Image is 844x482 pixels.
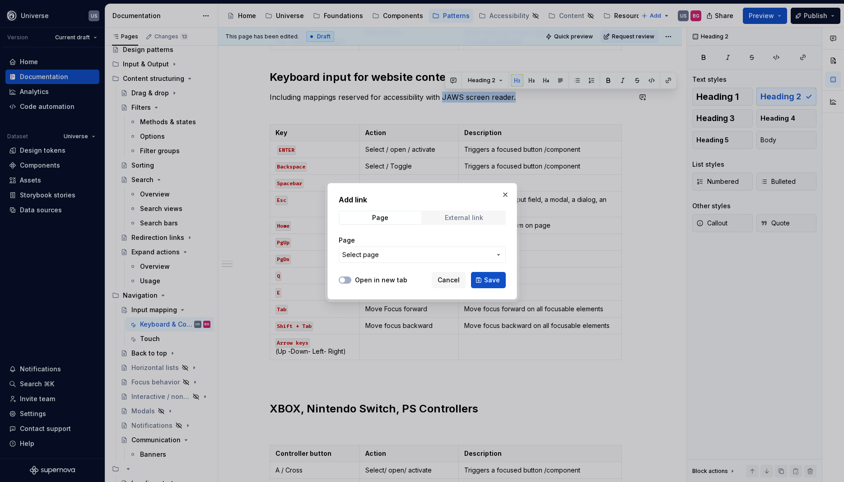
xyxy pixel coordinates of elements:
button: Cancel [432,272,466,288]
h2: Add link [339,194,506,205]
label: Page [339,236,355,245]
div: Page [372,214,388,221]
button: Select page [339,247,506,263]
span: Cancel [438,276,460,285]
div: External link [445,214,483,221]
span: Save [484,276,500,285]
span: Select page [342,250,379,259]
button: Save [471,272,506,288]
label: Open in new tab [355,276,407,285]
